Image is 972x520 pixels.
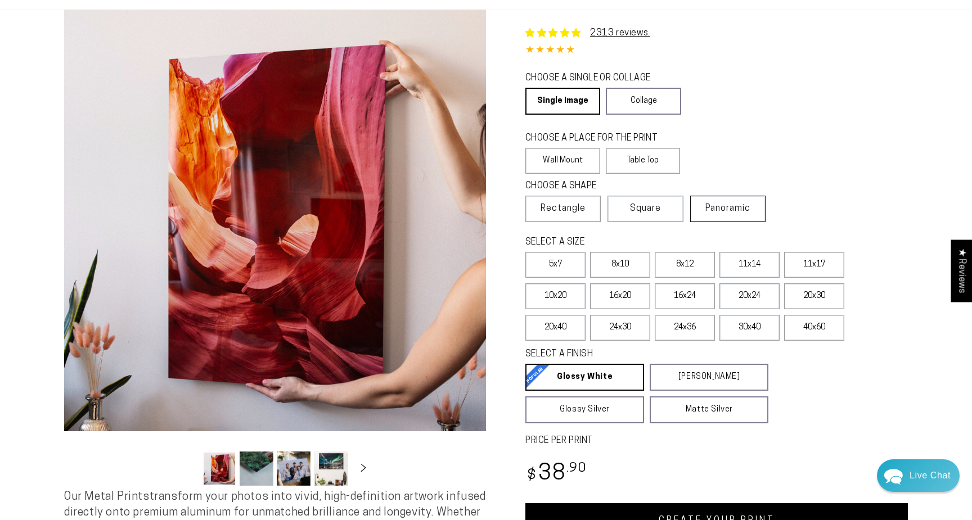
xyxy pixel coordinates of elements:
[951,239,972,302] div: Click to open Judge.me floating reviews tab
[784,283,844,309] label: 20x30
[525,283,586,309] label: 10x20
[525,463,587,485] bdi: 38
[784,252,844,278] label: 11x17
[590,283,650,309] label: 16x20
[590,252,650,278] label: 8x10
[606,88,681,115] a: Collage
[525,348,741,361] legend: SELECT A FINISH
[64,10,486,489] media-gallery: Gallery Viewer
[525,236,750,249] legend: SELECT A SIZE
[705,204,750,213] span: Panoramic
[527,468,537,483] span: $
[541,202,586,215] span: Rectangle
[719,315,780,341] label: 30x40
[910,459,951,492] div: Contact Us Directly
[277,451,310,486] button: Load image 3 in gallery view
[590,29,650,38] a: 2313 reviews.
[314,451,348,486] button: Load image 4 in gallery view
[525,396,644,423] a: Glossy Silver
[590,315,650,341] label: 24x30
[174,456,199,481] button: Slide left
[630,202,661,215] span: Square
[655,252,715,278] label: 8x12
[606,148,681,174] label: Table Top
[525,148,600,174] label: Wall Mount
[525,26,650,40] a: 2313 reviews.
[877,459,960,492] div: Chat widget toggle
[566,462,587,475] sup: .90
[525,364,644,391] a: Glossy White
[719,283,780,309] label: 20x24
[202,451,236,486] button: Load image 1 in gallery view
[650,364,768,391] a: [PERSON_NAME]
[240,451,273,486] button: Load image 2 in gallery view
[351,456,376,481] button: Slide right
[719,252,780,278] label: 11x14
[525,132,670,145] legend: CHOOSE A PLACE FOR THE PRINT
[525,72,670,85] legend: CHOOSE A SINGLE OR COLLAGE
[650,396,768,423] a: Matte Silver
[525,252,586,278] label: 5x7
[525,315,586,341] label: 20x40
[525,43,908,59] div: 4.85 out of 5.0 stars
[655,315,715,341] label: 24x36
[525,88,600,115] a: Single Image
[655,283,715,309] label: 16x24
[784,315,844,341] label: 40x60
[525,435,908,447] label: PRICE PER PRINT
[525,180,672,193] legend: CHOOSE A SHAPE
